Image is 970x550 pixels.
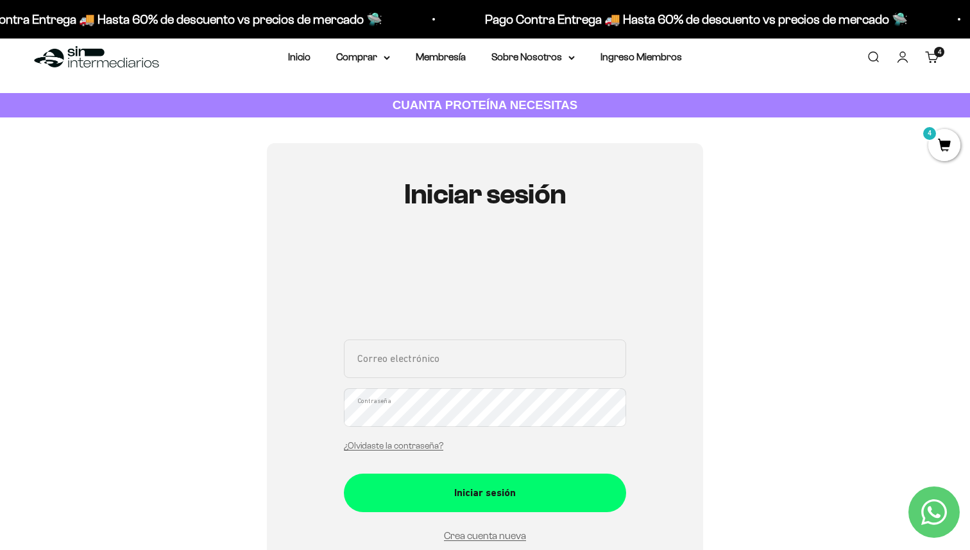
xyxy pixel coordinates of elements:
[393,98,578,112] strong: CUANTA PROTEÍNA NECESITAS
[922,126,937,141] mark: 4
[344,248,626,324] iframe: Social Login Buttons
[344,474,626,512] button: Iniciar sesión
[344,179,626,210] h1: Iniciar sesión
[938,49,941,55] span: 4
[469,9,892,30] p: Pago Contra Entrega 🚚 Hasta 60% de descuento vs precios de mercado 🛸
[370,485,600,501] div: Iniciar sesión
[600,51,682,62] a: Ingreso Miembros
[336,49,390,65] summary: Comprar
[491,49,575,65] summary: Sobre Nosotros
[928,139,960,153] a: 4
[416,51,466,62] a: Membresía
[344,441,443,451] a: ¿Olvidaste la contraseña?
[288,51,311,62] a: Inicio
[444,530,526,541] a: Crea cuenta nueva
